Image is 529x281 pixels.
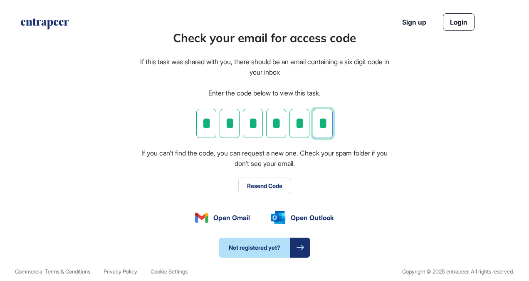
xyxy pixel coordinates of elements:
[15,268,90,275] a: Commercial Terms & Conditions
[271,211,334,224] a: Open Outlook
[443,13,475,31] a: Login
[402,17,426,27] a: Sign up
[195,213,250,223] a: Open Gmail
[139,57,390,78] div: If this task was shared with you, there should be an email containing a six digit code in your inbox
[139,148,390,169] div: If you can't find the code, you can request a new one. Check your spam folder if you don't see yo...
[402,268,514,275] div: Copyright © 2025 entrapeer, All rights reserved.
[291,213,334,223] span: Open Outlook
[20,18,70,33] a: entrapeer-logo
[238,178,291,194] button: Resend Code
[151,268,188,275] a: Cookie Settings
[219,238,310,258] a: Not registered yet?
[208,88,321,99] div: Enter the code below to view this task.
[213,213,250,223] span: Open Gmail
[219,238,290,258] span: Not registered yet?
[104,268,137,275] a: Privacy Policy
